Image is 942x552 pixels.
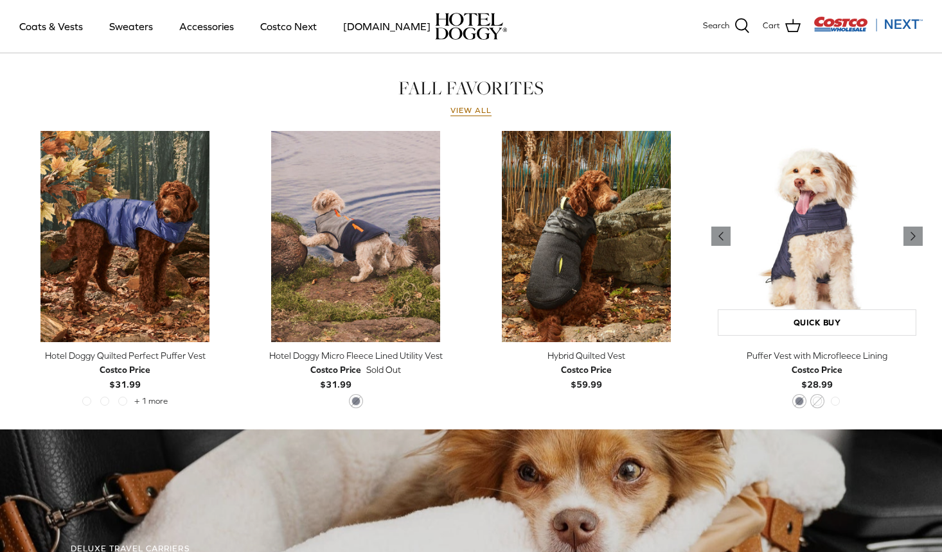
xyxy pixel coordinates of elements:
[718,309,916,336] a: Quick buy
[310,363,361,389] b: $31.99
[398,75,544,101] a: FALL FAVORITES
[561,363,612,389] b: $59.99
[366,363,401,377] span: Sold Out
[763,19,780,33] span: Cart
[250,349,461,392] a: Hotel Doggy Micro Fleece Lined Utility Vest Costco Price$31.99 Sold Out
[792,363,842,377] div: Costco Price
[792,363,842,389] b: $28.99
[249,4,328,48] a: Costco Next
[711,349,923,363] div: Puffer Vest with Microfleece Lining
[98,4,164,48] a: Sweaters
[435,13,507,40] img: hoteldoggycom
[703,18,750,35] a: Search
[250,131,461,342] a: Hotel Doggy Micro Fleece Lined Utility Vest
[450,106,492,116] a: View all
[813,24,923,34] a: Visit Costco Next
[332,4,442,48] a: [DOMAIN_NAME]
[711,227,731,246] a: Previous
[561,363,612,377] div: Costco Price
[711,349,923,392] a: Puffer Vest with Microfleece Lining Costco Price$28.99
[168,4,245,48] a: Accessories
[703,19,729,33] span: Search
[19,349,231,392] a: Hotel Doggy Quilted Perfect Puffer Vest Costco Price$31.99
[711,131,923,342] a: Puffer Vest with Microfleece Lining
[481,131,692,342] a: Hybrid Quilted Vest
[481,349,692,392] a: Hybrid Quilted Vest Costco Price$59.99
[435,13,507,40] a: hoteldoggy.com hoteldoggycom
[310,363,361,377] div: Costco Price
[903,227,923,246] a: Previous
[19,131,231,342] a: Hotel Doggy Quilted Perfect Puffer Vest
[8,4,94,48] a: Coats & Vests
[250,349,461,363] div: Hotel Doggy Micro Fleece Lined Utility Vest
[100,363,150,377] div: Costco Price
[134,397,168,406] span: + 1 more
[481,349,692,363] div: Hybrid Quilted Vest
[19,349,231,363] div: Hotel Doggy Quilted Perfect Puffer Vest
[763,18,801,35] a: Cart
[100,363,150,389] b: $31.99
[813,16,923,32] img: Costco Next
